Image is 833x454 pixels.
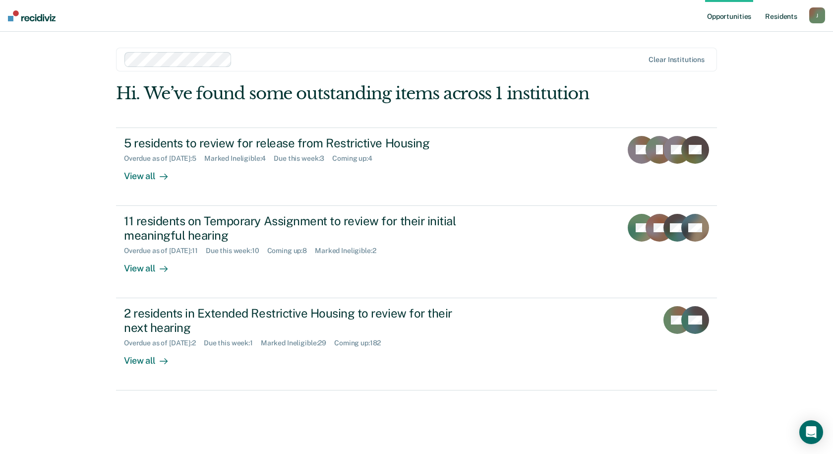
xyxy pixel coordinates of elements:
[204,154,274,163] div: Marked Ineligible : 4
[124,339,204,347] div: Overdue as of [DATE] : 2
[649,56,705,64] div: Clear institutions
[267,247,315,255] div: Coming up : 8
[124,162,179,182] div: View all
[116,206,717,298] a: 11 residents on Temporary Assignment to review for their initial meaningful hearingOverdue as of ...
[124,306,472,335] div: 2 residents in Extended Restrictive Housing to review for their next hearing
[116,128,717,206] a: 5 residents to review for release from Restrictive HousingOverdue as of [DATE]:5Marked Ineligible...
[124,136,472,150] div: 5 residents to review for release from Restrictive Housing
[334,339,389,347] div: Coming up : 182
[124,214,472,243] div: 11 residents on Temporary Assignment to review for their initial meaningful hearing
[206,247,267,255] div: Due this week : 10
[124,154,204,163] div: Overdue as of [DATE] : 5
[116,83,597,104] div: Hi. We’ve found some outstanding items across 1 institution
[315,247,384,255] div: Marked Ineligible : 2
[124,255,179,274] div: View all
[809,7,825,23] button: J
[332,154,380,163] div: Coming up : 4
[124,247,206,255] div: Overdue as of [DATE] : 11
[799,420,823,444] div: Open Intercom Messenger
[116,298,717,390] a: 2 residents in Extended Restrictive Housing to review for their next hearingOverdue as of [DATE]:...
[204,339,261,347] div: Due this week : 1
[261,339,334,347] div: Marked Ineligible : 29
[274,154,332,163] div: Due this week : 3
[8,10,56,21] img: Recidiviz
[124,347,179,366] div: View all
